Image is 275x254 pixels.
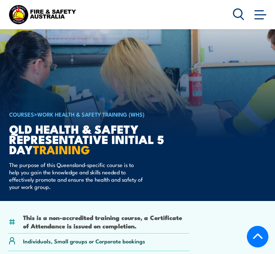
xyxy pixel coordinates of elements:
strong: TRAINING [33,140,90,158]
a: Work Health & Safety Training (WHS) [37,110,144,118]
h6: > [9,110,190,118]
h1: QLD Health & Safety Representative Initial 5 Day [9,124,190,154]
p: The purpose of this Queensland-specific course is to help you gain the knowledge and skills neede... [9,161,143,190]
li: This is a non-accredited training course, a Certificate of Attendance is issued on completion. [23,213,189,230]
p: Individuals, Small groups or Corporate bookings [23,237,145,244]
a: COURSES [9,110,34,118]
